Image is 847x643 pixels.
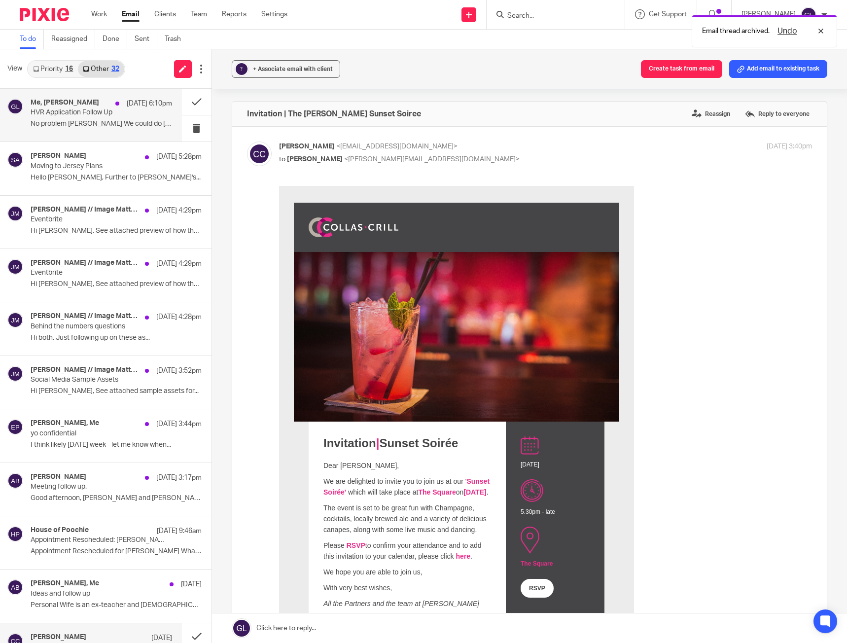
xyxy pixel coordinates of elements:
p: Ideas and follow up [31,590,167,598]
h4: House of Poochie [31,526,89,535]
a: Email [122,9,140,19]
p: Eventbrite [31,269,167,277]
strong: // [154,440,201,448]
p: Hi both, Just following up on these as... [31,334,202,342]
a: Clients [154,9,176,19]
h4: [PERSON_NAME], Me [31,419,99,428]
p: Please to confirm your attendance and to add this invitation to your calendar, please click . [44,354,212,376]
p: Appointment Rescheduled for [PERSON_NAME] What... [31,547,202,556]
span: to [279,156,285,163]
a: Trash [165,30,188,49]
p: Moving to Jersey Plans [31,162,167,171]
span: . [208,302,210,310]
p: The event is set to be great fun with Champagne, cocktails, locally brewed ale and a variety of d... [44,317,212,349]
p: Hi [PERSON_NAME], See attached preview of how the... [31,280,202,288]
img: svg%3E [7,419,23,435]
p: Partner [237,605,325,611]
strong: [PERSON_NAME] [237,529,279,535]
p: [DATE] 5:28pm [156,152,202,162]
a: [PERSON_NAME][EMAIL_ADDRESS][PERSON_NAME][DOMAIN_NAME] [82,543,169,562]
a: Done [103,30,127,49]
h4: Invitation | The [PERSON_NAME] Sunset Soiree [247,109,421,119]
a: RSVP [250,398,266,406]
p: Personal Wife is an ex-teacher and [DEMOGRAPHIC_DATA]... [31,601,202,609]
span: [PERSON_NAME] [287,156,343,163]
p: [DATE] 4:29pm [156,259,202,269]
span: <[EMAIL_ADDRESS][DOMAIN_NAME]> [336,143,458,150]
p: [DATE] [151,633,172,643]
h4: [PERSON_NAME] // Image Matters [31,312,140,321]
img: Collas Crill [30,32,119,51]
button: Undo [775,25,800,37]
span: é [166,250,173,264]
p: Hello [PERSON_NAME], Further to [PERSON_NAME]'s... [31,174,202,182]
a: [PERSON_NAME][EMAIL_ADDRESS][PERSON_NAME][DOMAIN_NAME] [82,605,169,624]
p: [DATE] 4:29pm [156,206,202,215]
a: Reassigned [51,30,95,49]
img: svg%3E [7,366,23,382]
strong: [PERSON_NAME] [82,591,123,597]
a: Priority16 [28,61,78,77]
img: svg%3E [247,142,272,166]
span: [DATE] [184,302,207,310]
img: svg%3E [7,152,23,168]
img: svg%3E [801,7,816,23]
p: Hi [PERSON_NAME], See attached preview of how the... [31,227,202,235]
button: ? + Associate email with client [232,60,340,78]
p: [DATE] 6:10pm [127,99,172,108]
p: [DATE] [181,579,202,589]
a: RSVP [68,356,86,363]
span: | [97,250,101,264]
h4: [PERSON_NAME] [31,633,86,642]
p: Email thread archived. [702,26,770,36]
p: 5.30pm - late [242,321,276,331]
p: Partner [82,473,170,480]
strong: [PERSON_NAME] [237,598,279,604]
p: Social Media Sample Assets [31,376,167,384]
span: E: [82,481,86,486]
p: Eventbrite [31,215,167,224]
p: We hope you are able to join us, [44,381,212,392]
p: [DATE] [242,274,260,284]
span: Invitation Sunset Soir e [44,250,179,264]
span: E: [82,543,86,548]
p: Partner [237,536,325,542]
h4: [PERSON_NAME], Me [31,579,99,588]
p: [DATE] 3:44pm [156,419,202,429]
h4: [PERSON_NAME] // Image Matters [31,259,140,267]
span: E: [82,605,86,610]
p: No problem [PERSON_NAME] We could do [DATE] 11th ? ... [31,120,172,128]
img: svg%3E [7,473,23,489]
a: [PERSON_NAME][EMAIL_ADDRESS][PERSON_NAME][DOMAIN_NAME] [237,481,324,500]
span: ée' [58,302,67,310]
p: [DATE] 3:52pm [156,366,202,376]
p: [DATE] 3:40pm [767,142,812,152]
p: [DATE] 4:28pm [156,312,202,322]
p: Appointment Rescheduled: [PERSON_NAME] now at [DATE] 13:00 (was [DATE] 16:00) with [PERSON_NAME] [31,536,167,544]
h4: [PERSON_NAME] [31,152,86,160]
div: ? [236,63,247,75]
strong: [PERSON_NAME] [237,467,279,472]
img: svg%3E [7,526,23,542]
span: E: [237,543,242,548]
img: svg%3E [7,206,23,221]
img: svg%3E [7,259,23,275]
img: svg%3E [7,579,23,595]
span: The Square [139,302,176,310]
a: Team [191,9,207,19]
p: I think likely [DATE] week - let me know when... [31,441,202,449]
label: Reassign [689,107,733,121]
em: All the Partners and the team at [PERSON_NAME] [44,414,200,422]
span: + Associate email with client [253,66,333,72]
a: Work [91,9,107,19]
p: Good afternoon, [PERSON_NAME] and [PERSON_NAME], It... [31,494,202,502]
p: Dear [PERSON_NAME], [44,274,212,285]
h4: Me, [PERSON_NAME] [31,99,99,107]
img: Pixie [20,8,69,21]
img: svg%3E [7,312,23,328]
img: svg%3E [7,99,23,114]
p: Meeting follow up. [31,483,167,491]
span: <[PERSON_NAME][EMAIL_ADDRESS][DOMAIN_NAME]> [344,156,520,163]
strong: [PERSON_NAME] [82,467,123,472]
p: HVR Application Follow Up [31,108,143,117]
